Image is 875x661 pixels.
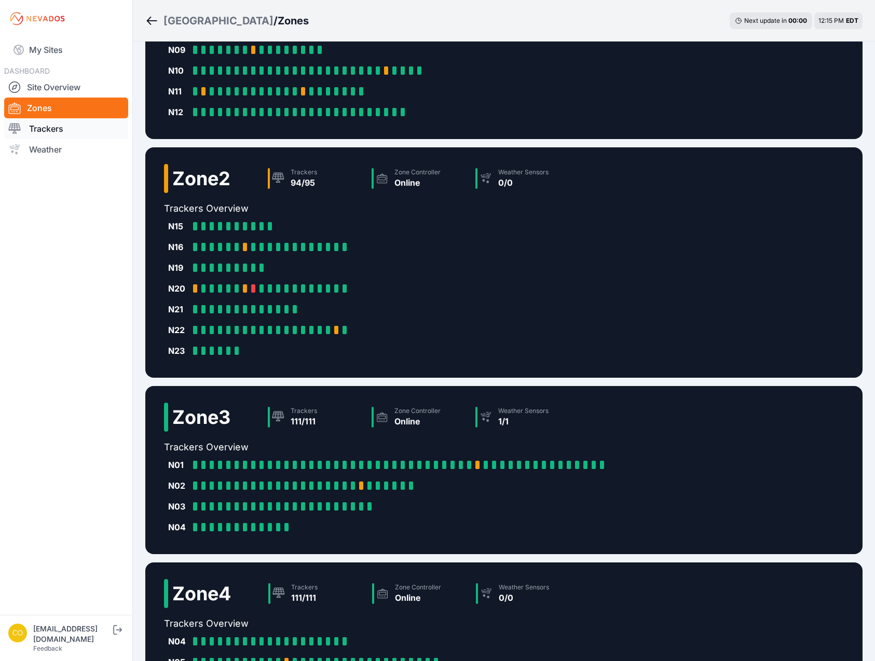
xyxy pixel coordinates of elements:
[498,168,549,176] div: Weather Sensors
[164,440,612,455] h2: Trackers Overview
[33,644,62,652] a: Feedback
[291,591,318,604] div: 111/111
[395,583,441,591] div: Zone Controller
[4,118,128,139] a: Trackers
[788,17,807,25] div: 00 : 00
[499,583,549,591] div: Weather Sensors
[168,106,189,118] div: N12
[499,591,549,604] div: 0/0
[4,66,50,75] span: DASHBOARD
[264,579,368,608] a: Trackers111/111
[33,624,111,644] div: [EMAIL_ADDRESS][DOMAIN_NAME]
[291,407,317,415] div: Trackers
[278,13,309,28] h3: Zones
[818,17,844,24] span: 12:15 PM
[163,13,274,28] a: [GEOGRAPHIC_DATA]
[168,85,189,98] div: N11
[498,176,549,189] div: 0/0
[168,241,189,253] div: N16
[168,303,189,315] div: N21
[168,635,189,648] div: N04
[274,13,278,28] span: /
[168,220,189,232] div: N15
[168,324,189,336] div: N22
[4,98,128,118] a: Zones
[394,168,441,176] div: Zone Controller
[168,500,189,513] div: N03
[8,10,66,27] img: Nevados
[172,583,231,604] h2: Zone 4
[744,17,787,24] span: Next update in
[498,415,549,428] div: 1/1
[4,77,128,98] a: Site Overview
[264,164,367,193] a: Trackers94/95
[395,591,441,604] div: Online
[172,407,230,428] h2: Zone 3
[394,407,441,415] div: Zone Controller
[168,459,189,471] div: N01
[291,415,317,428] div: 111/111
[471,403,575,432] a: Weather Sensors1/1
[172,168,230,189] h2: Zone 2
[291,168,317,176] div: Trackers
[846,17,858,24] span: EDT
[394,415,441,428] div: Online
[291,583,318,591] div: Trackers
[394,176,441,189] div: Online
[168,345,189,357] div: N23
[471,164,575,193] a: Weather Sensors0/0
[164,616,576,631] h2: Trackers Overview
[291,176,317,189] div: 94/95
[168,521,189,533] div: N04
[168,479,189,492] div: N02
[4,37,128,62] a: My Sites
[498,407,549,415] div: Weather Sensors
[168,44,189,56] div: N09
[472,579,576,608] a: Weather Sensors0/0
[168,261,189,274] div: N19
[164,201,575,216] h2: Trackers Overview
[264,403,367,432] a: Trackers111/111
[8,624,27,642] img: controlroomoperator@invenergy.com
[4,139,128,160] a: Weather
[168,282,189,295] div: N20
[145,7,309,34] nav: Breadcrumb
[168,64,189,77] div: N10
